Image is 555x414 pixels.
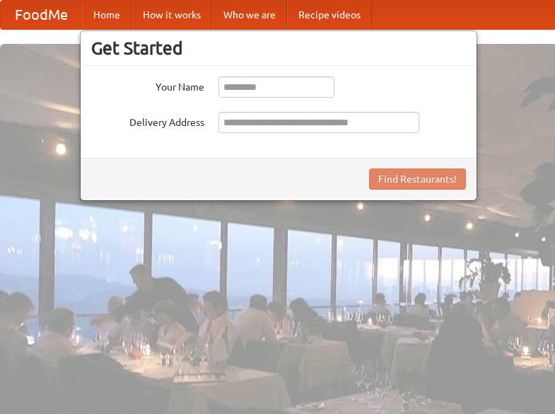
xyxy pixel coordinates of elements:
[132,1,212,29] a: How it works
[1,1,82,29] a: FoodMe
[212,1,287,29] a: Who we are
[287,1,372,29] a: Recipe videos
[91,112,204,130] label: Delivery Address
[82,1,132,29] a: Home
[369,168,466,190] button: Find Restaurants!
[91,38,466,59] h3: Get Started
[91,76,204,94] label: Your Name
